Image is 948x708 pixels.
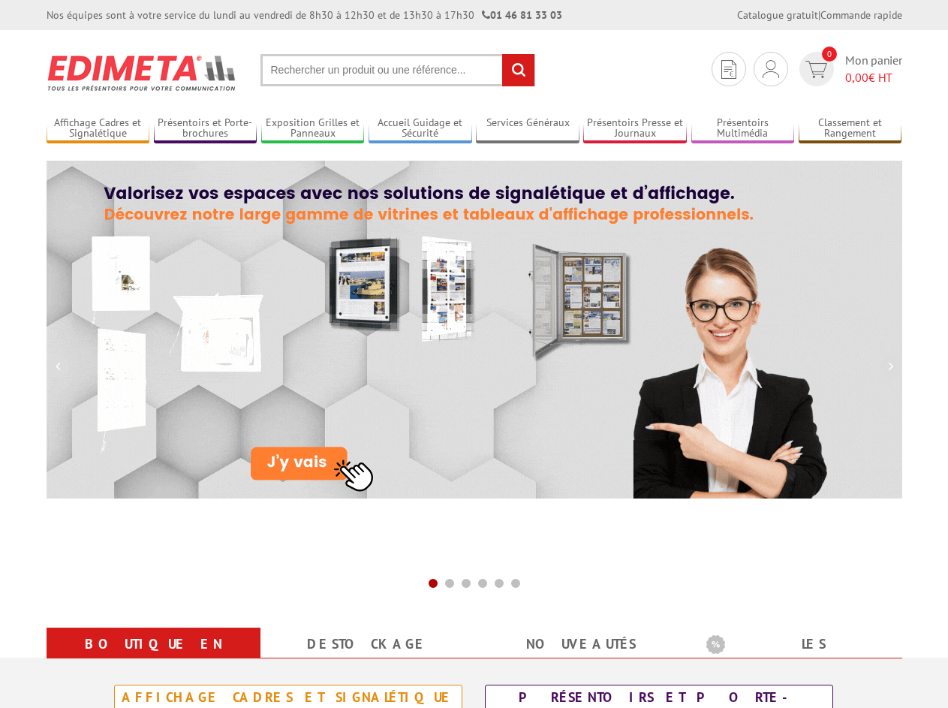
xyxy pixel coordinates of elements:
img: Présentoir, panneau, stand - Edimeta - PLV, affichage, mobilier bureau, entreprise [47,45,238,101]
a: Présentoirs Presse et Journaux [583,116,687,141]
div: Nos équipes sont à votre service du lundi au vendredi de 8h30 à 12h30 et de 13h30 à 17h30 [47,8,562,23]
a: Classement et Rangement [799,116,902,141]
a: Accueil Guidage et Sécurité [369,116,472,141]
b: Les promotions [706,631,894,661]
div: | [737,8,902,23]
strong: 01 46 81 33 03 [482,8,562,22]
a: Les promotions [706,631,884,685]
input: Rechercher un produit ou une référence... [260,54,535,86]
span: 0 [822,47,837,62]
a: Présentoirs Multimédia [691,116,795,141]
span: 0,00 [845,70,868,85]
input: rechercher [502,54,534,86]
img: devis rapide [763,60,779,78]
a: nouveautés [492,631,670,658]
div: Affichage Cadres et Signalétique [119,689,458,706]
a: Affichage Cadres et Signalétique [47,116,150,141]
img: devis rapide [721,60,736,79]
a: Services Généraux [476,116,579,141]
a: Destockage [278,631,456,658]
a: Exposition Grilles et Panneaux [261,116,365,141]
span: Mon panier [845,52,902,86]
a: Catalogue gratuit [737,8,818,22]
span: € HT [845,69,902,86]
a: devis rapide 0 Mon panier 0,00€ HT [796,52,902,86]
img: devis rapide [805,61,827,78]
a: Présentoirs et Porte-brochures [154,116,257,141]
a: Boutique en ligne [65,631,242,685]
a: Commande rapide [820,8,902,22]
